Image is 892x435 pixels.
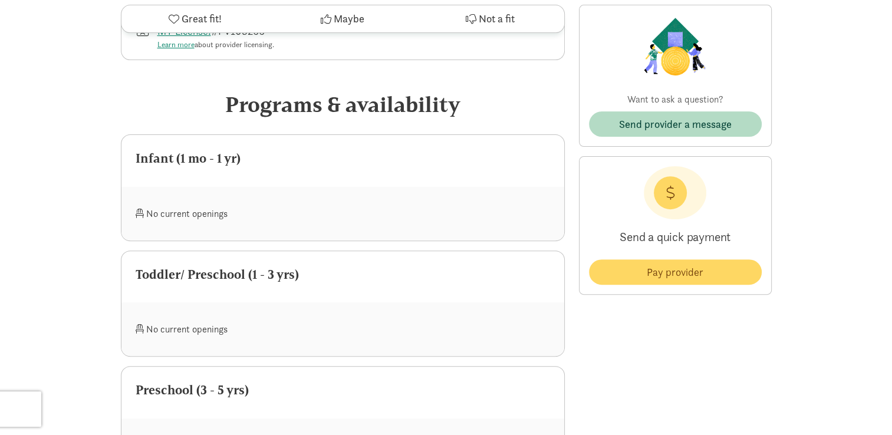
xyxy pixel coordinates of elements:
[589,111,762,137] button: Send provider a message
[157,24,211,38] a: MT License:
[136,201,343,226] div: No current openings
[589,93,762,107] p: Want to ask a question?
[479,11,515,27] span: Not a fit
[136,381,550,400] div: Preschool (3 - 5 yrs)
[589,219,762,255] p: Send a quick payment
[182,11,222,27] span: Great fit!
[157,39,274,51] div: about provider licensing.
[647,264,703,280] span: Pay provider
[136,149,550,168] div: Infant (1 mo - 1 yr)
[619,116,732,132] span: Send provider a message
[416,5,564,32] button: Not a fit
[269,5,416,32] button: Maybe
[157,23,274,51] div: #PV108266
[157,39,195,50] a: Learn more
[641,15,709,78] img: Provider logo
[121,5,269,32] button: Great fit!
[121,88,565,120] div: Programs & availability
[136,317,343,342] div: No current openings
[136,265,550,284] div: Toddler/ Preschool (1 - 3 yrs)
[334,11,364,27] span: Maybe
[136,23,343,51] div: License number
